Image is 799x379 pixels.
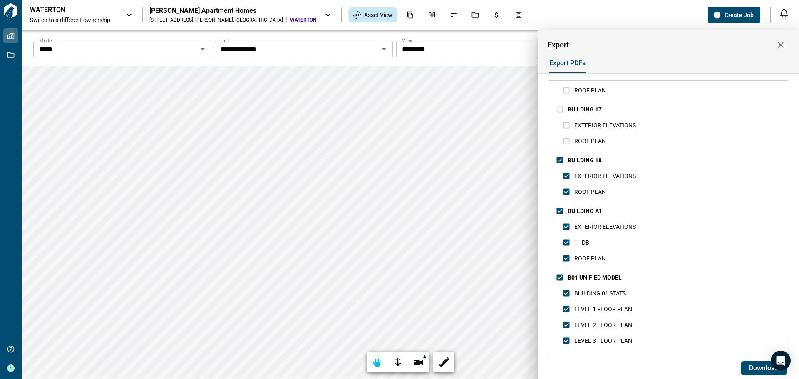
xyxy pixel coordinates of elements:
span: LEVEL 2 FLOOR PLAN [574,322,632,328]
span: ROOF PLAN [574,138,606,144]
div: base tabs [541,53,789,73]
span: BUILDING 17 [568,106,602,113]
span: 1 - DB [574,239,589,246]
span: BUILDING 01 STATS [574,290,626,297]
span: B01 UNIFIED MODEL [568,274,622,281]
button: Download [741,361,787,375]
span: BUILDING A1 [568,208,602,214]
span: EXTERIOR ELEVATIONS [574,223,636,230]
span: ROOF PLAN [574,255,606,262]
span: LEVEL 1 FLOOR PLAN [574,306,632,312]
span: ROOF PLAN [574,87,606,94]
span: Download [749,364,779,372]
span: Export PDFs [549,59,586,67]
span: EXTERIOR ELEVATIONS [574,122,636,129]
span: ROOF PLAN [574,188,606,195]
span: BUILDING 18 [568,157,602,163]
span: LEVEL 3 FLOOR PLAN [574,337,632,344]
div: Open Intercom Messenger [771,351,791,371]
span: EXTERIOR ELEVATIONS [574,173,636,179]
span: Export [548,41,569,49]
